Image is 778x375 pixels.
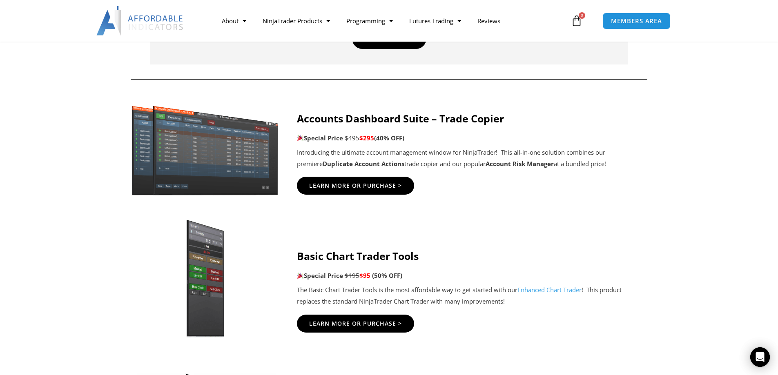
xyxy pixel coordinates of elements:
[297,315,414,333] a: Learn More Or Purchase >
[469,11,508,30] a: Reviews
[579,12,585,19] span: 0
[309,183,402,189] span: Learn More Or Purchase >
[401,11,469,30] a: Futures Trading
[297,273,303,279] img: 🎉
[214,11,569,30] nav: Menu
[559,9,595,33] a: 0
[374,134,404,142] b: (40% OFF)
[359,134,374,142] span: $295
[297,111,504,125] strong: Accounts Dashboard Suite – Trade Copier
[372,271,402,280] span: (50% OFF)
[297,249,419,263] strong: Basic Chart Trader Tools
[297,134,343,142] strong: Special Price
[297,271,343,280] strong: Special Price
[338,11,401,30] a: Programming
[323,160,404,168] strong: Duplicate Account Actions
[750,347,770,367] div: Open Intercom Messenger
[297,135,303,141] img: 🎉
[134,217,276,340] img: BasicTools | Affordable Indicators – NinjaTrader
[309,321,402,326] span: Learn More Or Purchase >
[297,147,644,170] p: Introducing the ultimate account management window for NinjaTrader! This all-in-one solution comb...
[345,271,359,280] span: $195
[96,6,184,36] img: LogoAI | Affordable Indicators – NinjaTrader
[611,18,662,24] span: MEMBERS AREA
[254,11,338,30] a: NinjaTrader Products
[359,271,370,280] span: $95
[345,134,359,142] span: $495
[214,11,254,30] a: About
[297,177,414,195] a: Learn More Or Purchase >
[517,286,582,294] a: Enhanced Chart Trader
[602,13,671,29] a: MEMBERS AREA
[297,284,644,307] p: The Basic Chart Trader Tools is the most affordable way to get started with our ! This product re...
[127,102,283,197] img: Screenshot 2024-11-20 151221 | Affordable Indicators – NinjaTrader
[486,160,554,168] strong: Account Risk Manager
